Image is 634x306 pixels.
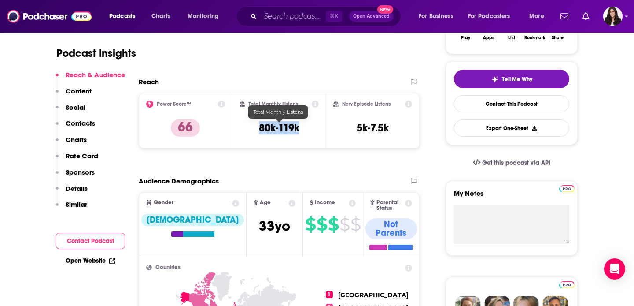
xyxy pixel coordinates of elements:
[66,71,125,79] p: Reach & Audience
[56,87,92,103] button: Content
[523,9,555,23] button: open menu
[454,189,569,205] label: My Notes
[419,10,453,22] span: For Business
[339,217,350,231] span: $
[66,87,92,95] p: Content
[357,121,389,134] h3: 5k-7.5k
[66,135,87,144] p: Charts
[376,200,404,211] span: Parental Status
[56,103,85,119] button: Social
[317,217,327,231] span: $
[483,35,494,41] div: Apps
[66,168,95,176] p: Sponsors
[604,258,625,280] div: Open Intercom Messenger
[454,70,569,88] button: tell me why sparkleTell Me Why
[141,214,244,226] div: [DEMOGRAPHIC_DATA]
[7,8,92,25] img: Podchaser - Follow, Share and Rate Podcasts
[66,152,98,160] p: Rate Card
[56,168,95,184] button: Sponsors
[155,265,181,270] span: Countries
[466,152,557,174] a: Get this podcast via API
[260,9,326,23] input: Search podcasts, credits, & more...
[56,71,125,87] button: Reach & Audience
[603,7,623,26] button: Show profile menu
[244,6,409,26] div: Search podcasts, credits, & more...
[181,9,230,23] button: open menu
[66,257,115,265] a: Open Website
[559,184,575,192] a: Pro website
[146,9,176,23] a: Charts
[603,7,623,26] span: Logged in as RebeccaShapiro
[524,35,545,41] div: Bookmark
[413,9,464,23] button: open menu
[56,135,87,152] button: Charts
[328,217,339,231] span: $
[56,200,87,216] button: Similar
[260,200,271,205] span: Age
[326,291,333,298] span: 1
[253,109,303,115] span: Total Monthly Listens
[315,200,335,205] span: Income
[557,9,572,24] a: Show notifications dropdown
[139,177,219,185] h2: Audience Demographics
[603,7,623,26] img: User Profile
[56,152,98,168] button: Rate Card
[154,200,173,205] span: Gender
[171,119,200,137] p: 66
[377,5,393,14] span: New
[350,217,361,231] span: $
[454,95,569,112] a: Contact This Podcast
[559,280,575,288] a: Pro website
[151,10,170,22] span: Charts
[529,10,544,22] span: More
[66,103,85,112] p: Social
[468,10,510,22] span: For Podcasters
[559,185,575,192] img: Podchaser Pro
[342,101,391,107] h2: New Episode Listens
[365,218,417,239] div: Not Parents
[259,217,290,235] span: 33 yo
[305,217,316,231] span: $
[552,35,564,41] div: Share
[56,233,125,249] button: Contact Podcast
[353,14,390,19] span: Open Advanced
[326,11,342,22] span: ⌘ K
[482,159,550,167] span: Get this podcast via API
[461,35,470,41] div: Play
[139,78,159,86] h2: Reach
[259,121,299,134] h3: 80k-119k
[502,76,532,83] span: Tell Me Why
[103,9,147,23] button: open menu
[56,119,95,135] button: Contacts
[462,9,523,23] button: open menu
[579,9,593,24] a: Show notifications dropdown
[109,10,135,22] span: Podcasts
[248,101,298,107] h2: Total Monthly Listens
[56,47,136,60] h1: Podcast Insights
[508,35,515,41] div: List
[491,76,498,83] img: tell me why sparkle
[349,11,394,22] button: Open AdvancedNew
[188,10,219,22] span: Monitoring
[338,291,409,299] span: [GEOGRAPHIC_DATA]
[66,119,95,127] p: Contacts
[56,184,88,201] button: Details
[66,184,88,193] p: Details
[66,200,87,209] p: Similar
[454,119,569,137] button: Export One-Sheet
[157,101,191,107] h2: Power Score™
[559,281,575,288] img: Podchaser Pro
